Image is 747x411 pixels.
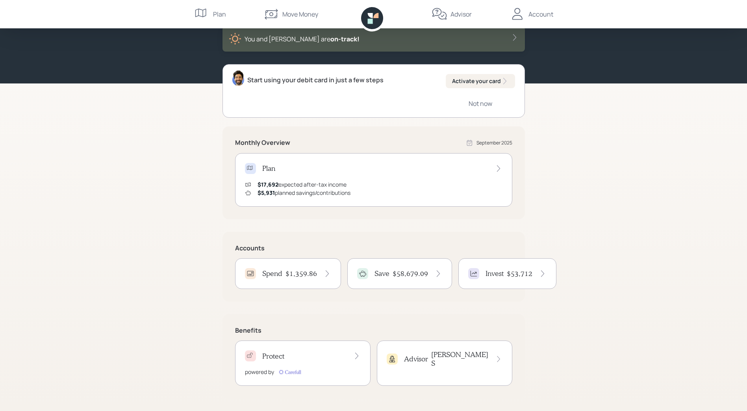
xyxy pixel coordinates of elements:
h5: Benefits [235,327,512,334]
div: Move Money [282,9,318,19]
div: Plan [213,9,226,19]
div: Start using your debit card in just a few steps [247,75,384,85]
span: on‑track! [330,35,360,43]
img: carefull-M2HCGCDH.digested.png [277,368,302,376]
h4: Spend [262,269,282,278]
div: Not now [469,99,492,108]
h4: Invest [486,269,504,278]
h4: Advisor [404,355,428,363]
h5: Monthly Overview [235,139,290,146]
div: powered by [245,368,274,376]
div: September 2025 [476,139,512,146]
h4: Plan [262,164,275,173]
h4: Save [374,269,389,278]
span: $5,931 [258,189,275,196]
div: You and [PERSON_NAME] are [245,34,360,44]
div: Activate your card [452,77,509,85]
button: Activate your card [446,74,515,88]
img: sunny-XHVQM73Q.digested.png [229,33,241,45]
div: expected after-tax income [258,180,347,189]
span: $17,692 [258,181,278,188]
h4: Protect [262,352,284,361]
img: eric-schwartz-headshot.png [232,70,244,86]
div: Account [528,9,553,19]
h4: $1,359.86 [285,269,317,278]
h4: [PERSON_NAME] S [431,350,489,367]
div: planned savings/contributions [258,189,350,197]
h5: Accounts [235,244,512,252]
div: Advisor [450,9,472,19]
h4: $58,679.09 [393,269,428,278]
h4: $53,712 [507,269,532,278]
